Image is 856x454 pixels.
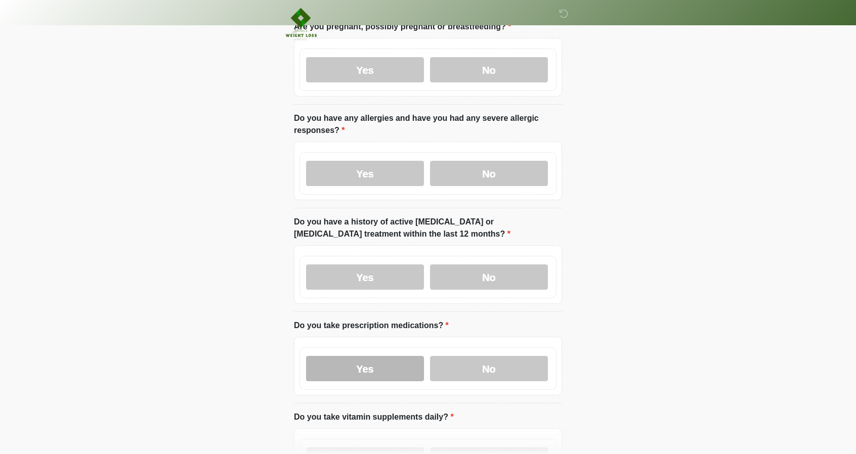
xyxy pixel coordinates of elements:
label: No [430,264,548,290]
label: Yes [306,57,424,82]
label: Do you have a history of active [MEDICAL_DATA] or [MEDICAL_DATA] treatment within the last 12 mon... [294,216,562,240]
label: Do you take vitamin supplements daily? [294,411,454,423]
label: Yes [306,356,424,381]
label: No [430,161,548,186]
label: Do you have any allergies and have you had any severe allergic responses? [294,112,562,137]
label: No [430,356,548,381]
label: No [430,57,548,82]
label: Yes [306,161,424,186]
label: Yes [306,264,424,290]
img: DWL Medicine Company Logo [284,8,318,41]
label: Do you take prescription medications? [294,320,449,332]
